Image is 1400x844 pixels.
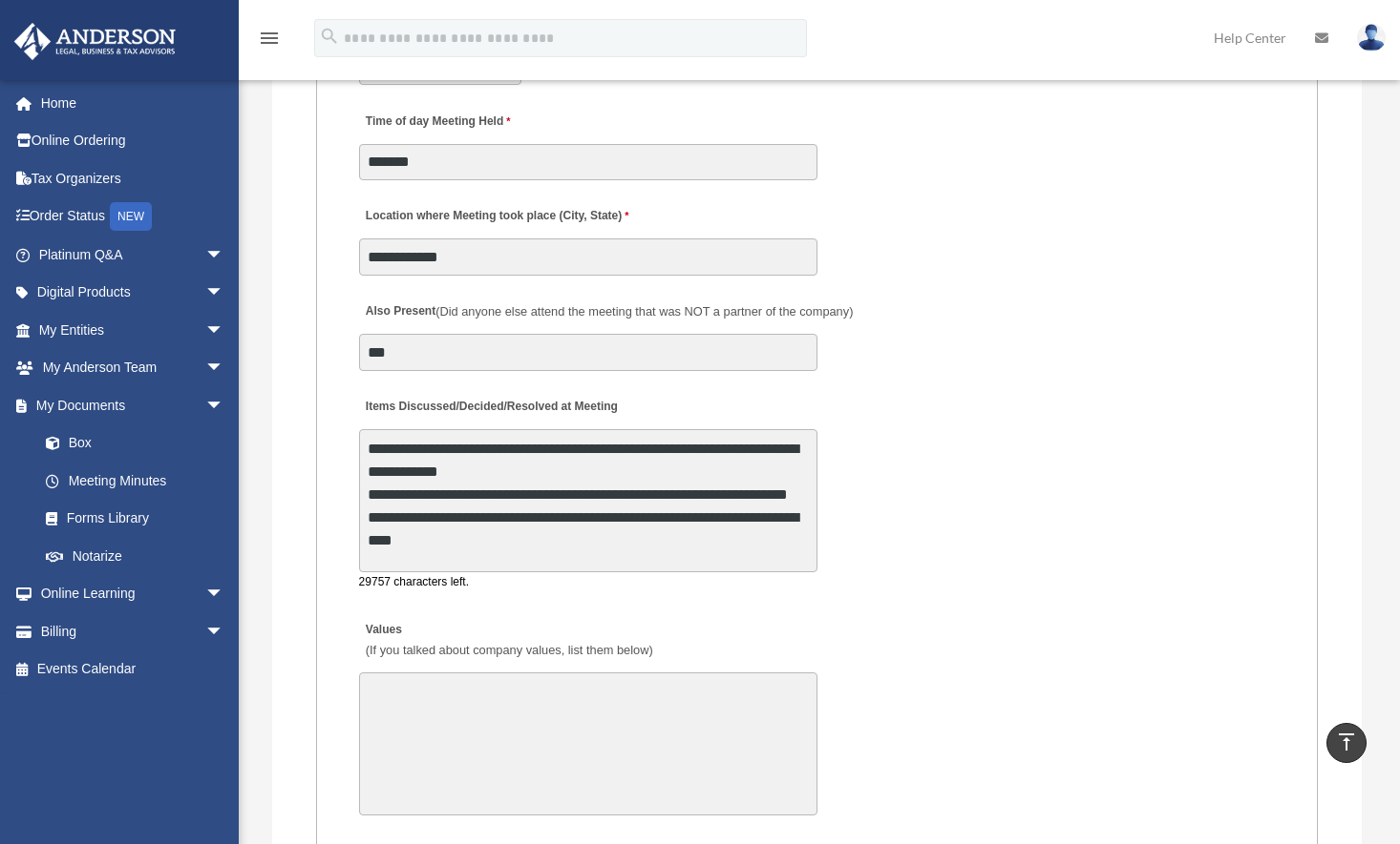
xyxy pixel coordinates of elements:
[1326,723,1367,763] a: vertical_align_top
[13,274,253,312] a: Digital Productsarrow_drop_down
[13,236,253,274] a: Platinum Q&Aarrow_drop_down
[205,236,244,275] span: arrow_drop_down
[27,462,244,500] a: Meeting Minutes
[13,311,253,349] a: My Entitiesarrow_drop_down
[205,575,244,614] span: arrow_drop_down
[205,612,244,651] span: arrow_drop_down
[13,650,253,689] a: Events Calendar
[205,311,244,350] span: arrow_drop_down
[1335,731,1358,753] i: vertical_align_top
[205,349,244,388] span: arrow_drop_down
[359,204,634,230] label: Location where Meeting took place (City, State)
[13,159,253,197] a: Tax Organizers
[205,274,244,313] span: arrow_drop_down
[359,395,623,421] label: Items Discussed/Decided/Resolved at Meeting
[13,197,253,237] a: Order StatusNEW
[13,84,253,122] a: Home
[1357,24,1386,51] img: User Pic
[13,349,253,387] a: My Anderson Teamarrow_drop_down
[359,109,541,134] label: Time of day Meeting Held
[435,304,853,319] span: (Did anyone else attend the meeting that was NOT a partner of the company)
[319,26,340,47] i: search
[110,202,152,231] div: NEW
[258,27,281,50] i: menu
[258,33,281,50] a: menu
[13,612,253,650] a: Billingarrow_drop_down
[366,643,653,657] span: (If you talked about company values, list them below)
[205,386,244,425] span: arrow_drop_down
[359,618,658,664] label: Values
[13,575,253,613] a: Online Learningarrow_drop_down
[9,23,181,60] img: Anderson Advisors Platinum Portal
[13,122,253,160] a: Online Ordering
[27,424,253,463] a: Box
[27,500,253,538] a: Forms Library
[359,299,859,325] label: Also Present
[359,572,817,592] div: 29757 characters left.
[13,386,253,424] a: My Documentsarrow_drop_down
[27,537,253,575] a: Notarize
